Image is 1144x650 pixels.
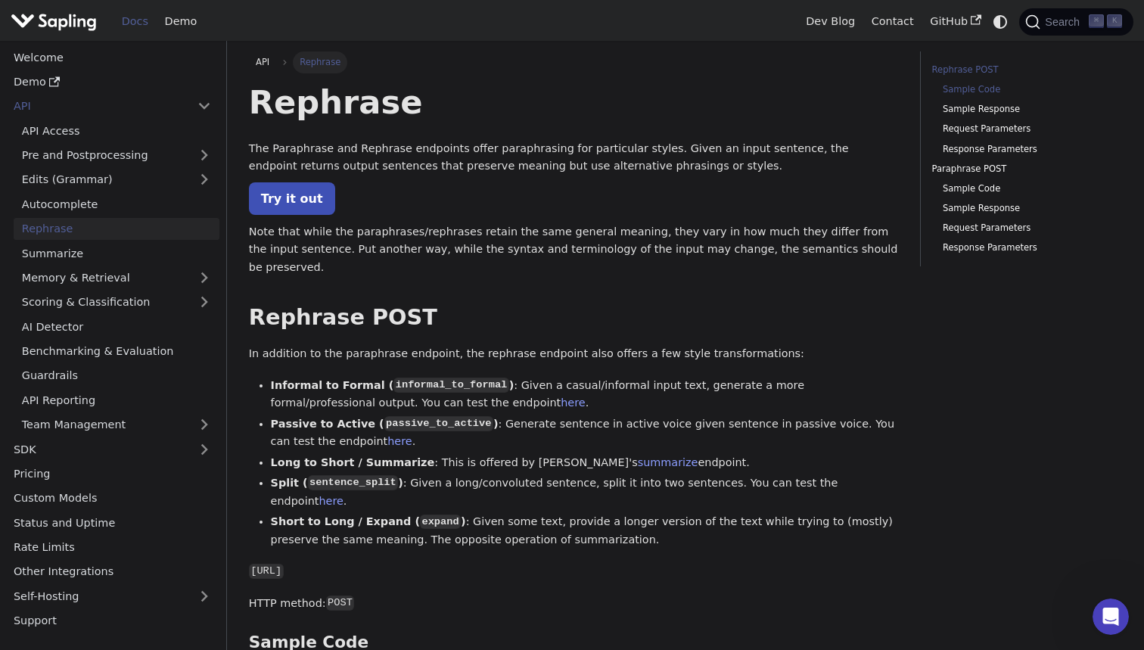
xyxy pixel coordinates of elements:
a: Guardrails [14,365,219,387]
a: Demo [157,10,205,33]
p: Note that while the paraphrases/rephrases retain the same general meaning, they vary in how much ... [249,223,899,277]
a: Summarize [14,242,219,264]
strong: Short to Long / Expand ( ) [271,515,466,527]
a: Autocomplete [14,193,219,215]
a: summarize [638,456,698,468]
code: [URL] [249,564,284,579]
strong: Informal to Formal ( ) [271,379,514,391]
li: : Given a long/convoluted sentence, split it into two sentences. You can test the endpoint . [271,474,899,511]
a: here [319,495,343,507]
p: In addition to the paraphrase endpoint, the rephrase endpoint also offers a few style transformat... [249,345,899,363]
a: GitHub [922,10,989,33]
code: sentence_split [308,475,399,490]
a: API Reporting [14,389,219,411]
a: Support [5,610,219,632]
kbd: ⌘ [1089,14,1104,28]
a: here [561,397,585,409]
strong: Passive to Active ( ) [271,418,499,430]
a: Rate Limits [5,536,219,558]
a: Sample Code [943,82,1111,97]
span: Rephrase [293,51,347,73]
a: SDK [5,438,189,460]
a: Scoring & Classification [14,291,219,313]
p: HTTP method: [249,595,899,613]
kbd: K [1107,14,1122,28]
a: Demo [5,71,219,93]
button: Collapse sidebar category 'API' [189,95,219,117]
code: informal_to_formal [393,378,508,393]
iframe: Intercom live chat [1093,599,1129,635]
code: expand [420,515,461,530]
a: Response Parameters [943,142,1111,157]
code: POST [326,596,355,611]
li: : Given some text, provide a longer version of the text while trying to (mostly) preserve the sam... [271,513,899,549]
a: Other Integrations [5,561,219,583]
a: API [5,95,189,117]
a: Self-Hosting [5,585,219,607]
a: Rephrase POST [932,63,1117,77]
span: API [256,57,269,67]
a: Status and Uptime [5,512,219,533]
a: API [249,51,277,73]
img: Sapling.ai [11,11,97,33]
strong: Long to Short / Summarize [271,456,435,468]
li: : Generate sentence in active voice given sentence in passive voice. You can test the endpoint . [271,415,899,452]
li: : This is offered by [PERSON_NAME]'s endpoint. [271,454,899,472]
a: Sample Response [943,102,1111,117]
a: Try it out [249,182,335,215]
button: Expand sidebar category 'SDK' [189,438,219,460]
a: Sapling.ai [11,11,102,33]
a: Sample Code [943,182,1111,196]
a: AI Detector [14,316,219,337]
a: here [387,435,412,447]
a: Edits (Grammar) [14,169,219,191]
p: The Paraphrase and Rephrase endpoints offer paraphrasing for particular styles. Given an input se... [249,140,899,176]
a: Dev Blog [797,10,863,33]
a: Request Parameters [943,122,1111,136]
a: API Access [14,120,219,142]
span: Search [1040,16,1089,28]
li: : Given a casual/informal input text, generate a more formal/professional output. You can test th... [271,377,899,413]
a: Welcome [5,46,219,68]
a: Pricing [5,463,219,485]
a: Sample Response [943,201,1111,216]
a: Memory & Retrieval [14,267,219,289]
a: Docs [113,10,157,33]
a: Contact [863,10,922,33]
code: passive_to_active [384,416,493,431]
h2: Rephrase POST [249,304,899,331]
a: Paraphrase POST [932,162,1117,176]
a: Request Parameters [943,221,1111,235]
strong: Split ( ) [271,477,403,489]
button: Switch between dark and light mode (currently system mode) [990,11,1012,33]
a: Custom Models [5,487,219,509]
nav: Breadcrumbs [249,51,899,73]
button: Search (Command+K) [1019,8,1133,36]
a: Benchmarking & Evaluation [14,341,219,362]
a: Response Parameters [943,241,1111,255]
a: Team Management [14,414,219,436]
a: Rephrase [14,218,219,240]
h1: Rephrase [249,82,899,123]
a: Pre and Postprocessing [14,145,219,166]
